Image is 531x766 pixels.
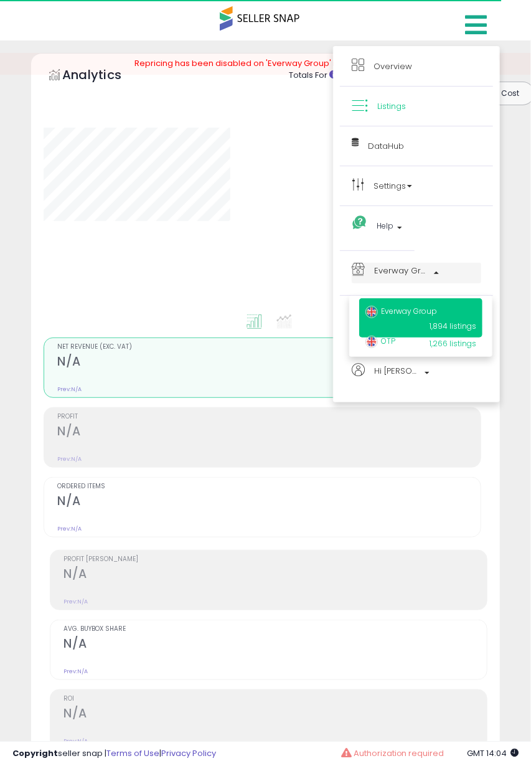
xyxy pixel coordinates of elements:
span: 1,894 listings [430,321,476,331]
span: 1,266 listings [430,338,476,349]
a: Help [352,218,403,239]
i: Get Help [352,215,367,230]
a: Hi [PERSON_NAME] [352,363,481,390]
img: uk.png [365,306,378,318]
span: Listings [377,100,406,112]
span: DataHub [368,140,404,152]
span: OTP [365,336,395,346]
a: Overview [352,59,481,74]
a: DataHub [352,138,481,154]
span: Hi [PERSON_NAME] [374,363,421,379]
span: Help [377,218,393,234]
a: Listings [352,98,481,114]
a: Settings [352,178,481,194]
span: Overview [374,60,412,72]
img: uk.png [365,336,378,348]
span: Everway Group [365,306,437,316]
a: Everway Group [352,263,481,283]
span: Everway Group [374,263,430,278]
